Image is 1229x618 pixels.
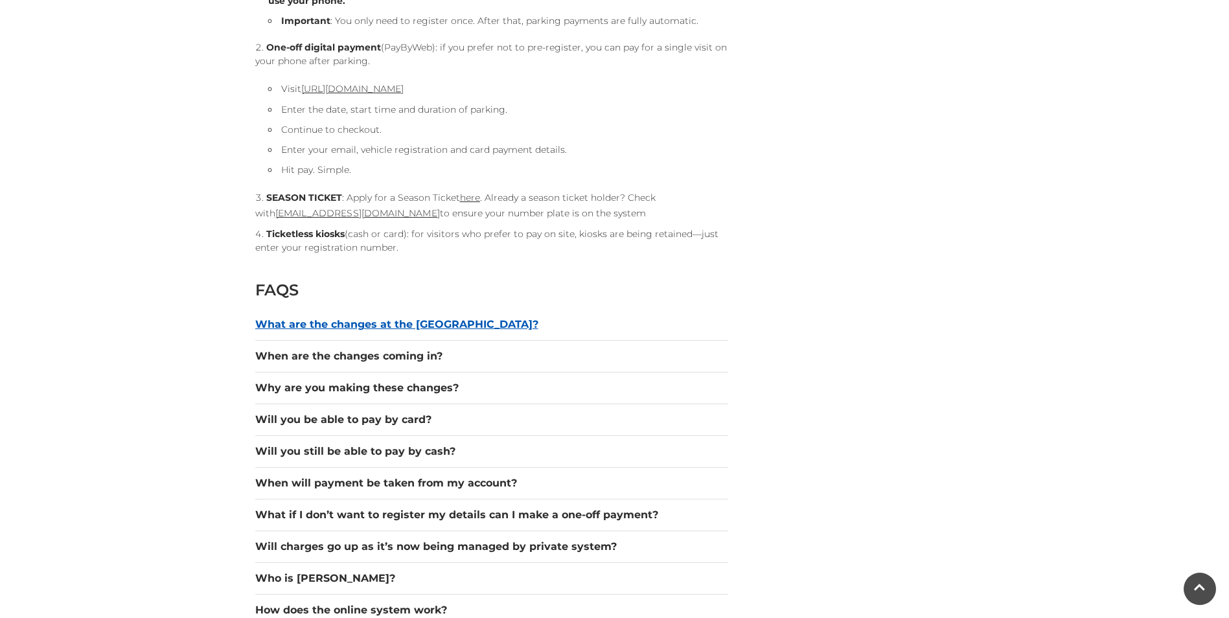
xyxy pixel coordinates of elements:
strong: Important [281,15,330,27]
li: Continue to checkout. [268,123,728,137]
li: (PayByWeb): if you prefer not to pre-register, you can pay for a single visit on your phone after... [255,41,728,177]
button: Will you still be able to pay by cash? [255,444,728,459]
a: here [460,192,480,203]
button: What if I don’t want to register my details can I make a one-off payment? [255,507,728,523]
li: (cash or card): for visitors who prefer to pay on site, kiosks are being retained—just enter your... [255,227,728,255]
li: : You only need to register once. After that, parking payments are fully automatic. [268,14,728,28]
button: Who is [PERSON_NAME]? [255,571,728,586]
a: [EMAIL_ADDRESS][DOMAIN_NAME] [275,207,440,219]
strong: One-off digital payment [266,41,381,53]
strong: Ticketless kiosks [266,228,345,240]
li: Enter the date, start time and duration of parking. [268,103,728,117]
li: Visit [268,81,728,97]
button: When will payment be taken from my account? [255,475,728,491]
strong: SEASON TICKET [266,192,342,203]
button: When are the changes coming in? [255,349,728,364]
button: Will you be able to pay by card? [255,412,728,428]
button: Will charges go up as it’s now being managed by private system? [255,539,728,555]
button: How does the online system work? [255,602,728,618]
h2: FAQS [255,280,728,299]
li: Hit pay. Simple. [268,163,728,177]
button: What are the changes at the [GEOGRAPHIC_DATA]? [255,317,728,332]
li: Enter your email, vehicle registration and card payment details. [268,143,728,157]
button: Why are you making these changes? [255,380,728,396]
a: [URL][DOMAIN_NAME] [301,83,404,95]
li: : Apply for a Season Ticket . Already a season ticket holder? Check with to ensure your number pl... [255,190,728,221]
